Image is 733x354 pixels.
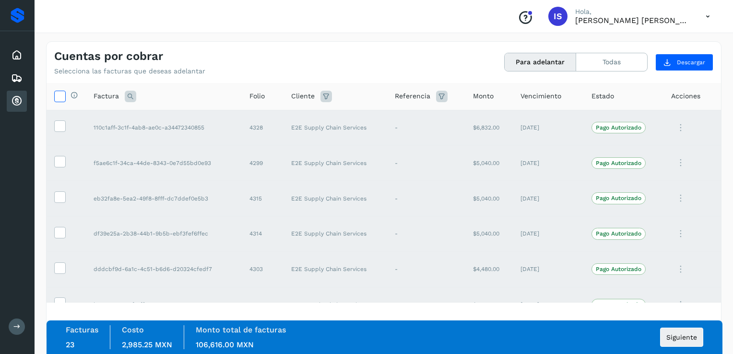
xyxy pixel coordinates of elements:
[387,181,465,216] td: -
[284,251,387,287] td: E2E Supply Chain Services
[122,340,172,349] span: 2,985.25 MXN
[655,54,713,71] button: Descargar
[242,181,284,216] td: 4315
[513,181,584,216] td: [DATE]
[242,110,284,145] td: 4328
[513,216,584,251] td: [DATE]
[86,145,242,181] td: f5ae6c1f-34ca-44de-8343-0e7d55bd0e93
[242,251,284,287] td: 4303
[86,251,242,287] td: dddcbf9d-6a1c-4c51-b6d6-d20324cfedf7
[513,145,584,181] td: [DATE]
[122,325,144,334] label: Costo
[575,16,690,25] p: Ivonne Selene Uribe Gutierrez
[242,287,284,322] td: 4311
[520,91,561,101] span: Vencimiento
[596,266,641,272] p: Pago Autorizado
[196,340,254,349] span: 106,616.00 MXN
[596,124,641,131] p: Pago Autorizado
[249,91,265,101] span: Folio
[596,195,641,201] p: Pago Autorizado
[666,334,697,341] span: Siguiente
[291,91,315,101] span: Cliente
[94,91,119,101] span: Factura
[284,181,387,216] td: E2E Supply Chain Services
[7,68,27,89] div: Embarques
[284,216,387,251] td: E2E Supply Chain Services
[86,216,242,251] td: df39e25a-2b38-44b1-9b5b-ebf3fef6ffec
[465,145,513,181] td: $5,040.00
[54,49,163,63] h4: Cuentas por cobrar
[387,145,465,181] td: -
[505,53,576,71] button: Para adelantar
[387,216,465,251] td: -
[677,58,705,67] span: Descargar
[513,287,584,322] td: [DATE]
[86,181,242,216] td: eb32fa8e-5ea2-49f8-8fff-dc7ddef0e5b3
[513,110,584,145] td: [DATE]
[242,216,284,251] td: 4314
[596,301,641,308] p: Pago Autorizado
[660,328,703,347] button: Siguiente
[7,91,27,112] div: Cuentas por cobrar
[196,325,286,334] label: Monto total de facturas
[86,110,242,145] td: 110c1aff-3c1f-4ab8-ae0c-a34472340855
[596,230,641,237] p: Pago Autorizado
[575,8,690,16] p: Hola,
[66,325,98,334] label: Facturas
[473,91,494,101] span: Monto
[576,53,647,71] button: Todas
[242,145,284,181] td: 4299
[465,216,513,251] td: $5,040.00
[513,251,584,287] td: [DATE]
[387,110,465,145] td: -
[387,251,465,287] td: -
[284,145,387,181] td: E2E Supply Chain Services
[591,91,614,101] span: Estado
[387,287,465,322] td: -
[66,340,74,349] span: 23
[54,67,205,75] p: Selecciona las facturas que deseas adelantar
[395,91,430,101] span: Referencia
[596,160,641,166] p: Pago Autorizado
[465,181,513,216] td: $5,040.00
[86,287,242,322] td: b838e193-1ccf-4ffe-8aa3-71ae9ee67c3e
[465,251,513,287] td: $4,480.00
[284,287,387,322] td: E2E Supply Chain Services
[465,110,513,145] td: $6,832.00
[284,110,387,145] td: E2E Supply Chain Services
[465,287,513,322] td: $5,040.00
[671,91,700,101] span: Acciones
[7,45,27,66] div: Inicio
